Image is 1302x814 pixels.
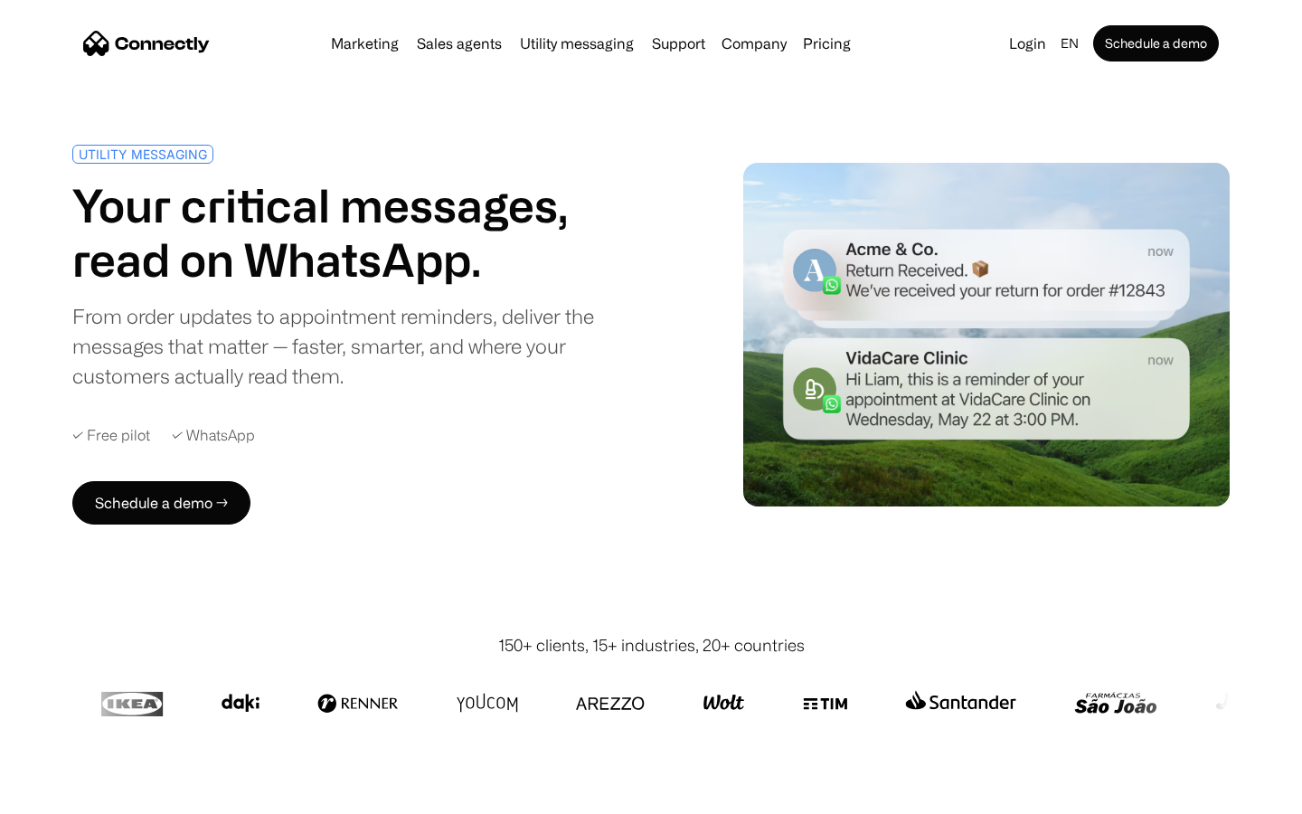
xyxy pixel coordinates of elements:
a: Marketing [324,36,406,51]
div: en [1061,31,1079,56]
div: UTILITY MESSAGING [79,147,207,161]
a: Pricing [796,36,858,51]
a: Schedule a demo [1093,25,1219,62]
div: ✓ Free pilot [72,427,150,444]
a: Support [645,36,712,51]
a: Sales agents [410,36,509,51]
h1: Your critical messages, read on WhatsApp. [72,178,644,287]
a: Schedule a demo → [72,481,250,525]
aside: Language selected: English [18,781,108,808]
div: Company [722,31,787,56]
div: From order updates to appointment reminders, deliver the messages that matter — faster, smarter, ... [72,301,644,391]
a: Utility messaging [513,36,641,51]
div: 150+ clients, 15+ industries, 20+ countries [498,633,805,658]
a: Login [1002,31,1053,56]
ul: Language list [36,782,108,808]
div: ✓ WhatsApp [172,427,255,444]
